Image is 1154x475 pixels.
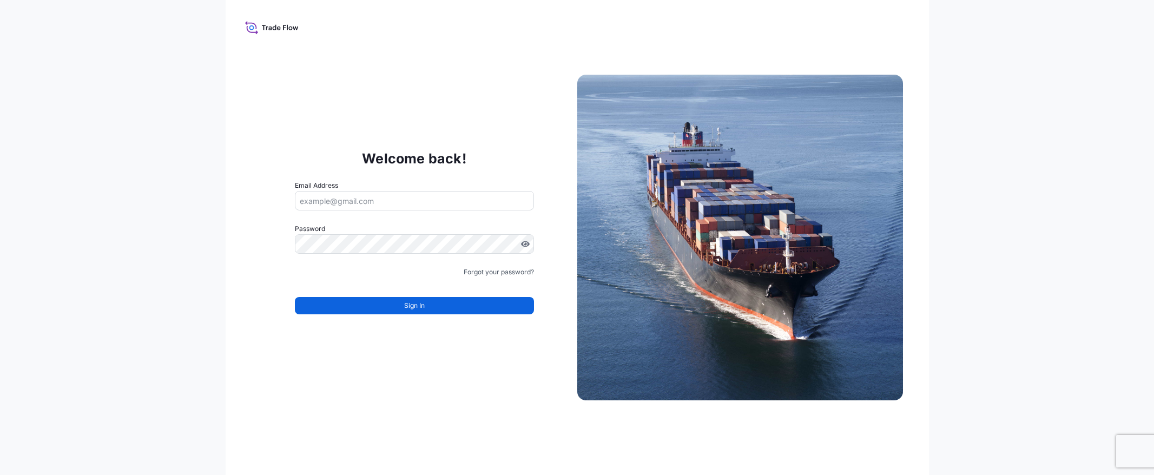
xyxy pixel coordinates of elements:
button: Show password [521,240,530,248]
span: Sign In [404,300,425,311]
input: example@gmail.com [295,191,534,210]
img: Ship illustration [577,75,903,400]
label: Email Address [295,180,338,191]
button: Sign In [295,297,534,314]
label: Password [295,223,534,234]
p: Welcome back! [362,150,466,167]
a: Forgot your password? [464,267,534,278]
